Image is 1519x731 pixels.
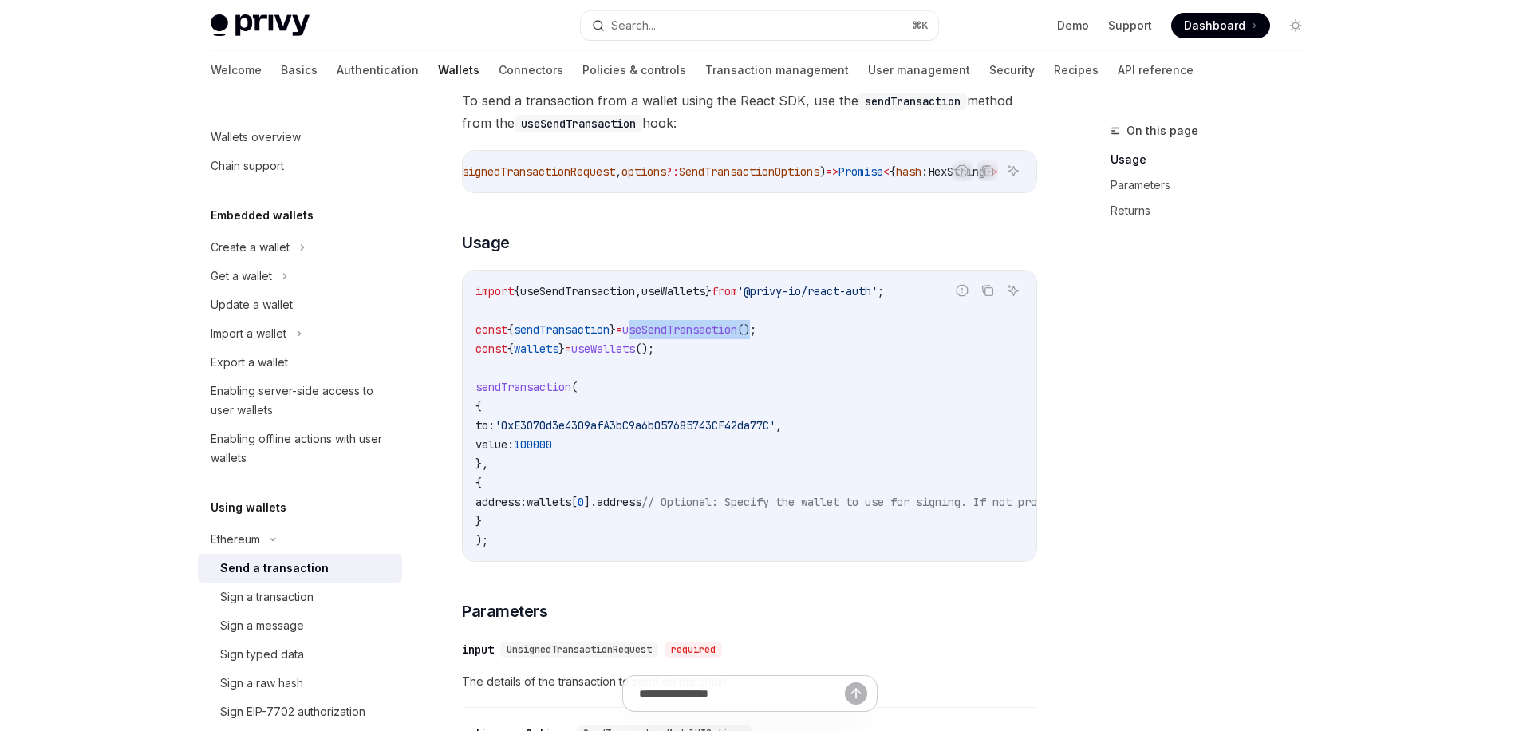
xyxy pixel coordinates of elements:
[921,164,928,179] span: :
[515,115,642,132] code: useSendTransaction
[571,495,578,509] span: [
[705,284,712,298] span: }
[641,495,1273,509] span: // Optional: Specify the wallet to use for signing. If not provided, the first wallet will be used.
[635,342,654,356] span: ();
[211,14,310,37] img: light logo
[220,587,314,607] div: Sign a transaction
[462,89,1037,134] span: To send a transaction from a wallet using the React SDK, use the method from the hook:
[977,160,998,181] button: Copy the contents from the code block
[1126,121,1198,140] span: On this page
[558,342,565,356] span: }
[220,674,303,693] div: Sign a raw hash
[220,616,304,635] div: Sign a message
[475,456,488,471] span: },
[475,399,482,413] span: {
[584,495,597,509] span: ].
[989,51,1035,89] a: Security
[868,51,970,89] a: User management
[220,645,304,664] div: Sign typed data
[499,51,563,89] a: Connectors
[198,697,402,726] a: Sign EIP-7702 authorization
[211,353,288,372] div: Export a wallet
[211,238,290,257] div: Create a wallet
[211,267,272,286] div: Get a wallet
[462,231,510,254] span: Usage
[527,495,571,509] span: wallets
[475,533,488,547] span: );
[475,437,514,452] span: value:
[819,164,826,179] span: )
[475,514,482,528] span: }
[220,559,329,578] div: Send a transaction
[1054,51,1099,89] a: Recipes
[337,51,419,89] a: Authentication
[198,640,402,669] a: Sign typed data
[896,164,921,179] span: hash
[462,642,494,658] div: input
[211,381,393,420] div: Enabling server-side access to user wallets
[211,156,284,176] div: Chain support
[438,51,479,89] a: Wallets
[1003,280,1024,301] button: Ask AI
[198,611,402,640] a: Sign a message
[198,348,402,377] a: Export a wallet
[826,164,838,179] span: =>
[581,11,938,40] button: Search...⌘K
[582,51,686,89] a: Policies & controls
[507,322,514,337] span: {
[475,418,495,433] span: to:
[838,164,883,179] span: Promise
[977,280,998,301] button: Copy the contents from the code block
[578,495,584,509] span: 0
[462,600,547,622] span: Parameters
[475,380,571,394] span: sendTransaction
[507,342,514,356] span: {
[514,284,520,298] span: {
[615,164,621,179] span: ,
[635,284,641,298] span: ,
[1111,172,1321,198] a: Parameters
[597,495,641,509] span: address
[1111,198,1321,223] a: Returns
[571,380,578,394] span: (
[571,342,635,356] span: useWallets
[475,342,507,356] span: const
[495,418,775,433] span: '0xE3070d3e4309afA3bC9a6b057685743CF42da77C'
[1283,13,1308,38] button: Toggle dark mode
[641,284,705,298] span: useWallets
[211,51,262,89] a: Welcome
[198,583,402,611] a: Sign a transaction
[475,495,527,509] span: address:
[1108,18,1152,34] a: Support
[281,51,318,89] a: Basics
[952,160,973,181] button: Report incorrect code
[211,295,293,314] div: Update a wallet
[775,418,782,433] span: ,
[705,51,849,89] a: Transaction management
[622,322,737,337] span: useSendTransaction
[198,554,402,583] a: Send a transaction
[611,16,656,35] div: Search...
[1184,18,1245,34] span: Dashboard
[198,669,402,697] a: Sign a raw hash
[1118,51,1193,89] a: API reference
[475,476,482,490] span: {
[610,322,616,337] span: }
[858,93,967,110] code: sendTransaction
[878,284,884,298] span: ;
[520,284,635,298] span: useSendTransaction
[665,642,722,658] div: required
[845,682,867,705] button: Send message
[565,342,571,356] span: =
[211,206,314,225] h5: Embedded wallets
[679,164,819,179] span: SendTransactionOptions
[666,164,679,179] span: ?:
[712,284,737,298] span: from
[1111,147,1321,172] a: Usage
[449,164,615,179] span: UnsignedTransactionRequest
[211,498,286,517] h5: Using wallets
[198,123,402,152] a: Wallets overview
[890,164,896,179] span: {
[198,290,402,319] a: Update a wallet
[507,643,652,656] span: UnsignedTransactionRequest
